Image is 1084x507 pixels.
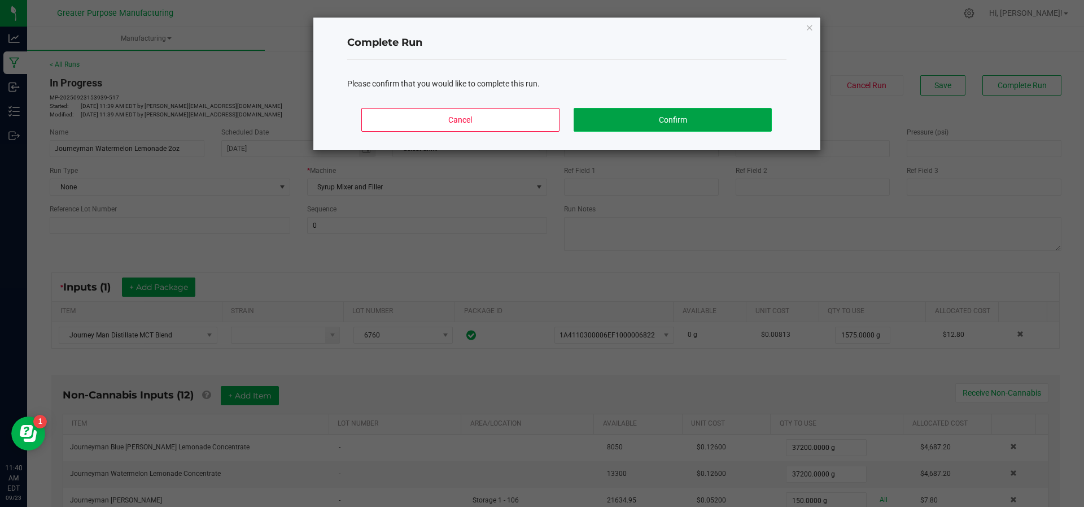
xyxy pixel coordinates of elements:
iframe: Resource center [11,417,45,450]
div: Please confirm that you would like to complete this run. [347,78,786,90]
iframe: Resource center unread badge [33,415,47,428]
button: Confirm [574,108,771,132]
button: Cancel [361,108,559,132]
h4: Complete Run [347,36,786,50]
button: Close [806,20,814,34]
